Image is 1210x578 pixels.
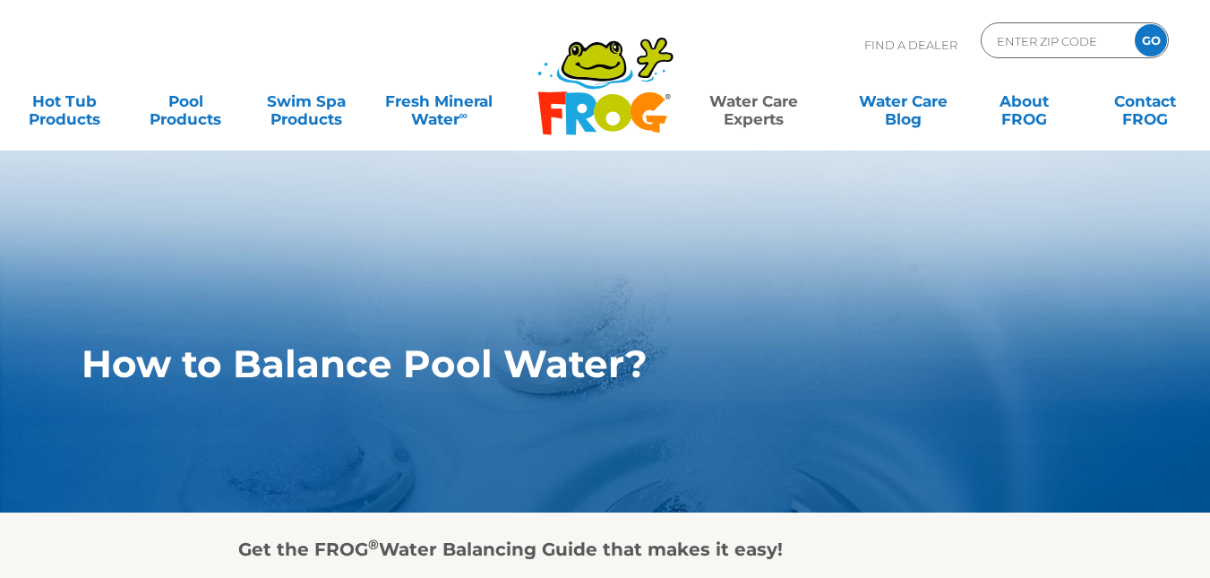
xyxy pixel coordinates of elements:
[260,83,354,119] a: Swim SpaProducts
[1135,24,1167,56] input: GO
[238,539,783,560] strong: Get the FROG Water Balancing Guide that makes it easy!
[139,83,233,119] a: PoolProducts
[677,83,829,119] a: Water CareExperts
[977,83,1071,119] a: AboutFROG
[995,28,1116,54] input: Zip Code Form
[18,83,112,119] a: Hot TubProducts
[864,22,957,67] p: Find A Dealer
[856,83,950,119] a: Water CareBlog
[82,342,1046,385] h1: How to Balance Pool Water?
[459,108,468,122] sup: ∞
[368,536,379,553] sup: ®
[1098,83,1192,119] a: ContactFROG
[381,83,498,119] a: Fresh MineralWater∞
